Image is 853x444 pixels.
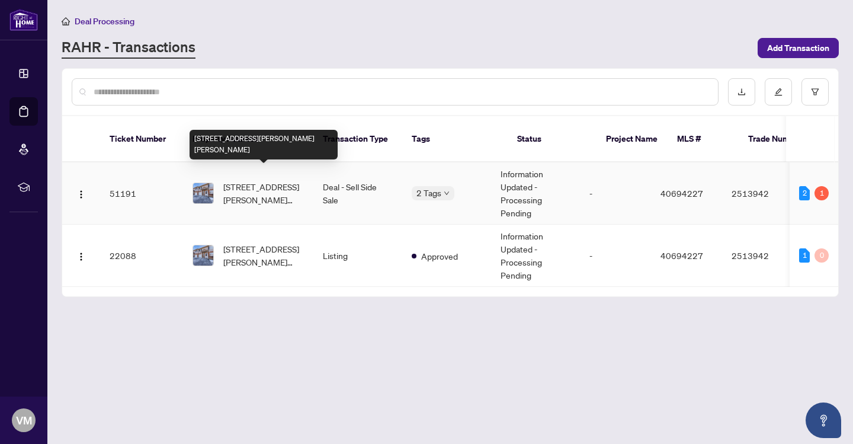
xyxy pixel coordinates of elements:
button: Open asap [806,403,841,438]
button: Logo [72,184,91,203]
span: [STREET_ADDRESS][PERSON_NAME][PERSON_NAME] [223,180,304,206]
th: Transaction Type [313,116,402,162]
span: down [444,190,450,196]
span: Deal Processing [75,16,134,27]
img: thumbnail-img [193,183,213,203]
td: 51191 [100,162,183,225]
td: 2513942 [722,225,805,287]
span: Approved [421,250,458,263]
div: 0 [814,248,829,263]
td: Listing [313,225,402,287]
td: - [580,225,651,287]
th: Property Address [183,116,313,162]
td: - [580,162,651,225]
td: Information Updated - Processing Pending [491,225,580,287]
span: 2 Tags [416,186,441,200]
button: Logo [72,246,91,265]
img: Logo [76,252,86,261]
span: [STREET_ADDRESS][PERSON_NAME][PERSON_NAME] [223,242,304,269]
span: VM [16,412,32,429]
div: 2 [799,186,810,200]
span: home [62,17,70,25]
img: Logo [76,190,86,199]
span: 40694227 [660,250,703,261]
td: Deal - Sell Side Sale [313,162,402,225]
td: 2513942 [722,162,805,225]
th: Trade Number [739,116,822,162]
div: 1 [799,248,810,263]
div: [STREET_ADDRESS][PERSON_NAME][PERSON_NAME] [190,130,338,159]
button: edit [765,78,792,106]
th: MLS # [668,116,739,162]
th: Tags [402,116,508,162]
img: thumbnail-img [193,245,213,266]
div: 1 [814,186,829,200]
th: Status [508,116,597,162]
button: download [728,78,755,106]
a: RAHR - Transactions [62,37,195,59]
button: Add Transaction [758,38,839,58]
th: Project Name [597,116,668,162]
img: logo [9,9,38,31]
td: 22088 [100,225,183,287]
span: edit [774,88,783,96]
td: Information Updated - Processing Pending [491,162,580,225]
span: 40694227 [660,188,703,199]
span: download [737,88,746,96]
span: Add Transaction [767,39,829,58]
span: filter [811,88,819,96]
th: Ticket Number [100,116,183,162]
button: filter [801,78,829,106]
